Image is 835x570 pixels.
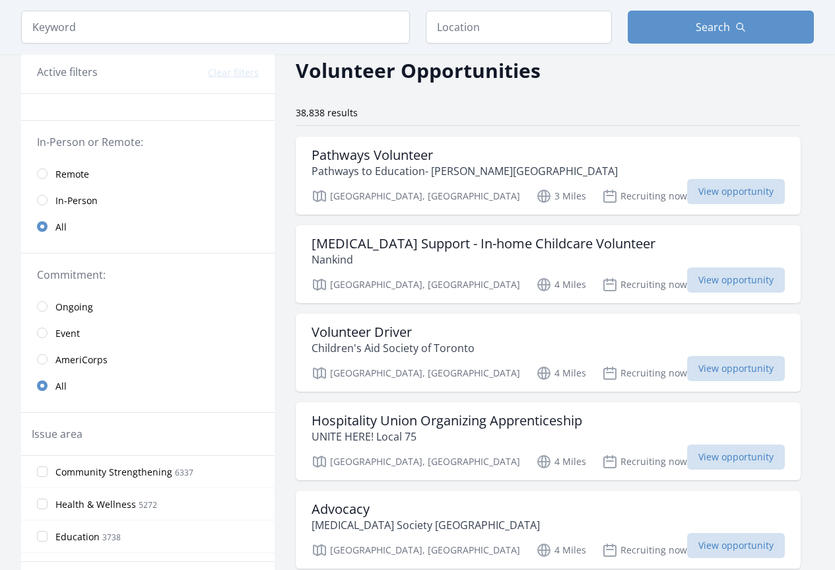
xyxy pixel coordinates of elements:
[55,498,136,511] span: Health & Wellness
[687,267,785,293] span: View opportunity
[312,454,520,470] p: [GEOGRAPHIC_DATA], [GEOGRAPHIC_DATA]
[296,402,801,480] a: Hospitality Union Organizing Apprenticeship UNITE HERE! Local 75 [GEOGRAPHIC_DATA], [GEOGRAPHIC_D...
[21,346,275,373] a: AmeriCorps
[696,19,730,35] span: Search
[312,340,475,356] p: Children's Aid Society of Toronto
[536,277,586,293] p: 4 Miles
[602,277,687,293] p: Recruiting now
[296,106,358,119] span: 38,838 results
[37,499,48,509] input: Health & Wellness 5272
[55,168,89,181] span: Remote
[536,542,586,558] p: 4 Miles
[312,188,520,204] p: [GEOGRAPHIC_DATA], [GEOGRAPHIC_DATA]
[296,225,801,303] a: [MEDICAL_DATA] Support - In-home Childcare Volunteer Nankind [GEOGRAPHIC_DATA], [GEOGRAPHIC_DATA]...
[687,533,785,558] span: View opportunity
[312,163,618,179] p: Pathways to Education- [PERSON_NAME][GEOGRAPHIC_DATA]
[55,301,93,314] span: Ongoing
[55,194,98,207] span: In-Person
[628,11,814,44] button: Search
[175,467,193,478] span: 6337
[55,327,80,340] span: Event
[687,179,785,204] span: View opportunity
[312,277,520,293] p: [GEOGRAPHIC_DATA], [GEOGRAPHIC_DATA]
[602,454,687,470] p: Recruiting now
[312,365,520,381] p: [GEOGRAPHIC_DATA], [GEOGRAPHIC_DATA]
[55,466,172,479] span: Community Strengthening
[21,160,275,187] a: Remote
[55,530,100,544] span: Education
[296,55,541,85] h2: Volunteer Opportunities
[602,365,687,381] p: Recruiting now
[312,517,540,533] p: [MEDICAL_DATA] Society [GEOGRAPHIC_DATA]
[208,66,259,79] button: Clear filters
[21,213,275,240] a: All
[687,356,785,381] span: View opportunity
[602,188,687,204] p: Recruiting now
[296,314,801,392] a: Volunteer Driver Children's Aid Society of Toronto [GEOGRAPHIC_DATA], [GEOGRAPHIC_DATA] 4 Miles R...
[37,64,98,80] h3: Active filters
[312,413,582,429] h3: Hospitality Union Organizing Apprenticeship
[312,252,655,267] p: Nankind
[687,445,785,470] span: View opportunity
[296,137,801,215] a: Pathways Volunteer Pathways to Education- [PERSON_NAME][GEOGRAPHIC_DATA] [GEOGRAPHIC_DATA], [GEOG...
[55,380,67,393] span: All
[312,324,475,340] h3: Volunteer Driver
[536,454,586,470] p: 4 Miles
[32,426,83,442] legend: Issue area
[312,147,618,163] h3: Pathways Volunteer
[536,365,586,381] p: 4 Miles
[102,532,121,543] span: 3738
[21,187,275,213] a: In-Person
[296,491,801,569] a: Advocacy [MEDICAL_DATA] Society [GEOGRAPHIC_DATA] [GEOGRAPHIC_DATA], [GEOGRAPHIC_DATA] 4 Miles Re...
[21,373,275,399] a: All
[37,531,48,542] input: Education 3738
[21,293,275,320] a: Ongoing
[312,429,582,445] p: UNITE HERE! Local 75
[21,11,410,44] input: Keyword
[139,499,157,511] span: 5272
[312,542,520,558] p: [GEOGRAPHIC_DATA], [GEOGRAPHIC_DATA]
[37,267,259,283] legend: Commitment:
[426,11,612,44] input: Location
[21,320,275,346] a: Event
[312,236,655,252] h3: [MEDICAL_DATA] Support - In-home Childcare Volunteer
[602,542,687,558] p: Recruiting now
[37,466,48,477] input: Community Strengthening 6337
[536,188,586,204] p: 3 Miles
[312,501,540,517] h3: Advocacy
[55,353,108,367] span: AmeriCorps
[37,134,259,150] legend: In-Person or Remote:
[55,221,67,234] span: All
